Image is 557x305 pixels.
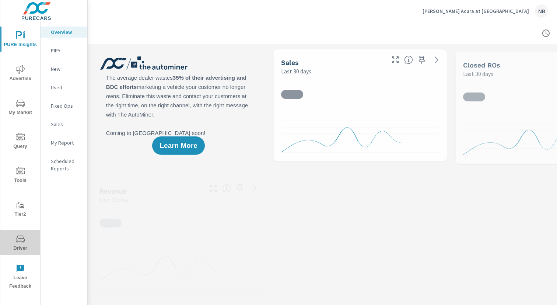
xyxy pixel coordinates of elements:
div: NB [535,4,548,18]
p: Fixed Ops [51,102,81,110]
p: Sales [51,121,81,128]
p: New [51,65,81,73]
div: Scheduled Reports [41,156,87,174]
span: Driver [3,235,38,253]
p: My Report [51,139,81,146]
button: Make Fullscreen [207,183,219,194]
span: Query [3,133,38,151]
div: Overview [41,27,87,38]
span: Tier2 [3,201,38,219]
span: Total sales revenue over the selected date range. [Source: This data is sourced from the dealer’s... [222,184,231,193]
div: Sales [41,119,87,130]
p: Last 30 days [463,69,493,78]
div: Used [41,82,87,93]
button: Learn More [152,136,204,155]
span: Number of vehicles sold by the dealership over the selected date range. [Source: This data is sou... [404,55,413,64]
div: PIPA [41,45,87,56]
button: Make Fullscreen [389,54,401,66]
div: New [41,63,87,74]
span: Save this to your personalized report [234,183,246,194]
h5: Revenue [99,187,127,195]
span: Leave Feedback [3,264,38,291]
p: Overview [51,28,81,36]
span: Advertise [3,65,38,83]
p: PIPA [51,47,81,54]
p: Used [51,84,81,91]
div: Fixed Ops [41,100,87,111]
span: My Market [3,99,38,117]
a: See more details in report [249,183,260,194]
span: Learn More [160,142,197,149]
p: Last 30 days [99,195,130,204]
div: nav menu [0,22,40,294]
p: [PERSON_NAME] Acura at [GEOGRAPHIC_DATA] [423,8,529,14]
p: Scheduled Reports [51,157,81,172]
a: See more details in report [431,54,442,66]
span: Tools [3,167,38,185]
p: Last 30 days [281,67,311,76]
h5: Closed ROs [463,61,500,69]
h5: Sales [281,59,299,66]
span: PURE Insights [3,31,38,49]
span: Save this to your personalized report [416,54,428,66]
div: My Report [41,137,87,148]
